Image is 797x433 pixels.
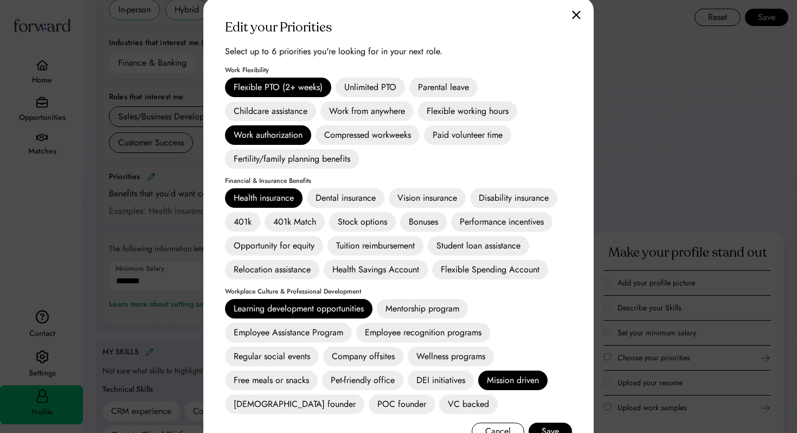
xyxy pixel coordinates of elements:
[329,212,396,232] div: Stock options
[418,101,517,121] div: Flexible working hours
[409,78,478,97] div: Parental leave
[225,212,260,232] div: 401k
[389,188,466,208] div: Vision insurance
[478,371,548,390] div: Mission driven
[225,288,361,295] div: Workplace Culture & Professional Development
[225,236,323,256] div: Opportunity for equity
[265,212,325,232] div: 401k Match
[369,394,435,414] div: POC founder
[400,212,447,232] div: Bonuses
[324,260,428,279] div: Health Savings Account
[327,236,423,256] div: Tuition reimbursement
[225,19,332,36] div: Edit your Priorities
[439,394,498,414] div: VC backed
[356,323,490,342] div: Employee recognition programs
[225,67,269,73] div: Work Flexibility
[322,371,403,390] div: Pet-friendly office
[225,177,311,184] div: Financial & Insurance Benefits
[432,260,548,279] div: Flexible Spending Account
[323,347,403,366] div: Company offsites
[225,188,303,208] div: Health insurance
[572,10,581,20] img: close.svg
[225,101,316,121] div: Childcare assistance
[225,149,359,169] div: Fertility/family planning benefits
[316,125,420,145] div: Compressed workweeks
[225,125,311,145] div: Work authorization
[225,78,331,97] div: Flexible PTO (2+ weeks)
[377,299,468,319] div: Mentorship program
[320,101,414,121] div: Work from anywhere
[225,260,319,279] div: Relocation assistance
[225,323,352,342] div: Employee Assistance Program
[225,347,319,366] div: Regular social events
[225,45,442,58] div: Select up to 6 priorities you're looking for in your next role.
[336,78,405,97] div: Unlimited PTO
[451,212,552,232] div: Performance incentives
[408,371,474,390] div: DEI initiatives
[408,347,494,366] div: Wellness programs
[307,188,384,208] div: Dental insurance
[225,371,318,390] div: Free meals or snacks
[225,299,372,319] div: Learning development opportunities
[225,394,364,414] div: [DEMOGRAPHIC_DATA] founder
[428,236,529,256] div: Student loan assistance
[470,188,557,208] div: Disability insurance
[424,125,511,145] div: Paid volunteer time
